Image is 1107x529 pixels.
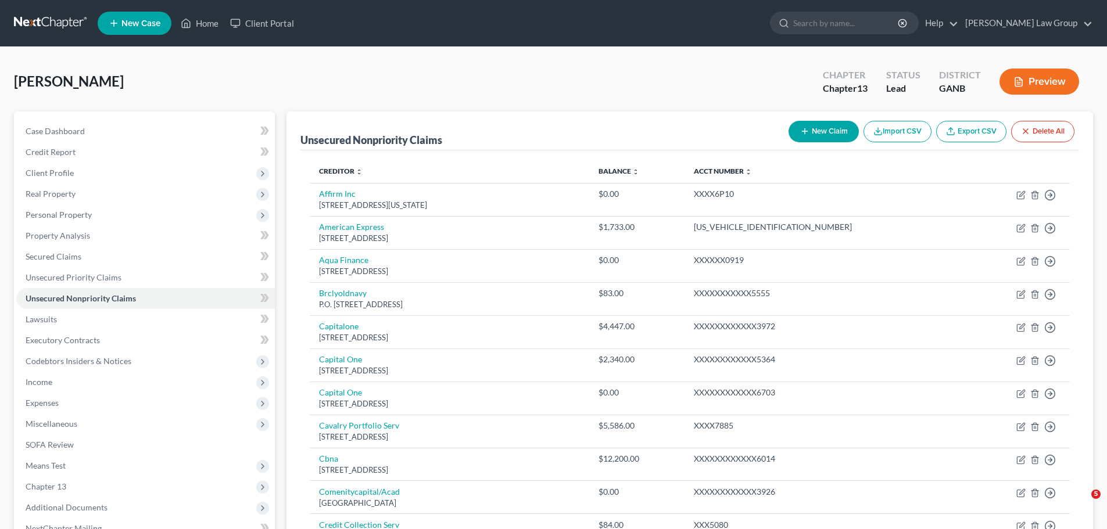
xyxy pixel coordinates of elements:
[26,147,76,157] span: Credit Report
[26,460,66,470] span: Means Test
[959,13,1092,34] a: [PERSON_NAME] Law Group
[26,189,76,199] span: Real Property
[26,293,136,303] span: Unsecured Nonpriority Claims
[26,481,66,491] span: Chapter 13
[319,189,356,199] a: Affirm Inc
[694,221,959,233] div: [US_VEHICLE_IDENTIFICATION_NUMBER]
[26,335,100,345] span: Executory Contracts
[16,309,275,330] a: Lawsuits
[694,420,959,431] div: XXXX7885
[939,69,981,82] div: District
[121,19,160,28] span: New Case
[16,288,275,309] a: Unsecured Nonpriority Claims
[886,69,920,82] div: Status
[319,387,362,397] a: Capital One
[745,168,752,175] i: unfold_more
[16,121,275,142] a: Case Dashboard
[319,365,580,376] div: [STREET_ADDRESS]
[16,142,275,163] a: Credit Report
[26,168,74,178] span: Client Profile
[793,12,900,34] input: Search by name...
[319,288,367,298] a: Brclyoldnavy
[1067,490,1095,517] iframe: Intercom live chat
[599,387,675,398] div: $0.00
[694,321,959,332] div: XXXXXXXXXXXX3972
[599,321,675,332] div: $4,447.00
[319,465,580,476] div: [STREET_ADDRESS]
[694,254,959,266] div: XXXXXX0919
[599,486,675,498] div: $0.00
[694,387,959,398] div: XXXXXXXXXXXX6703
[319,255,368,265] a: Aqua Finance
[319,454,338,463] a: Cbna
[694,453,959,465] div: XXXXXXXXXXXX6014
[16,246,275,267] a: Secured Claims
[599,287,675,299] div: $83.00
[936,121,1006,142] a: Export CSV
[939,82,981,95] div: GANB
[26,440,74,449] span: SOFA Review
[1011,121,1074,142] button: Delete All
[319,398,580,409] div: [STREET_ADDRESS]
[319,354,362,364] a: Capital One
[319,167,363,175] a: Creditor unfold_more
[175,13,224,34] a: Home
[599,453,675,465] div: $12,200.00
[319,299,580,310] div: P.O. [STREET_ADDRESS]
[694,167,752,175] a: Acct Number unfold_more
[999,69,1079,95] button: Preview
[599,221,675,233] div: $1,733.00
[356,168,363,175] i: unfold_more
[319,487,400,496] a: Comenitycapital/Acad
[599,167,639,175] a: Balance unfold_more
[864,121,932,142] button: Import CSV
[599,354,675,365] div: $2,340.00
[599,254,675,266] div: $0.00
[14,73,124,89] span: [PERSON_NAME]
[319,266,580,277] div: [STREET_ADDRESS]
[26,419,77,429] span: Miscellaneous
[694,188,959,200] div: XXXX6P10
[319,498,580,509] div: [GEOGRAPHIC_DATA]
[26,356,131,366] span: Codebtors Insiders & Notices
[823,69,868,82] div: Chapter
[26,251,81,261] span: Secured Claims
[26,126,85,136] span: Case Dashboard
[694,287,959,299] div: XXXXXXXXXXX5555
[319,321,359,331] a: Capitalone
[632,168,639,175] i: unfold_more
[26,272,121,282] span: Unsecured Priority Claims
[319,332,580,343] div: [STREET_ADDRESS]
[16,267,275,288] a: Unsecured Priority Claims
[26,377,52,387] span: Income
[26,502,108,512] span: Additional Documents
[1091,490,1101,499] span: 5
[26,314,57,324] span: Lawsuits
[319,233,580,244] div: [STREET_ADDRESS]
[789,121,859,142] button: New Claim
[823,82,868,95] div: Chapter
[26,210,92,219] span: Personal Property
[599,420,675,431] div: $5,586.00
[599,188,675,200] div: $0.00
[919,13,958,34] a: Help
[300,133,442,147] div: Unsecured Nonpriority Claims
[16,225,275,246] a: Property Analysis
[26,231,90,240] span: Property Analysis
[886,82,920,95] div: Lead
[319,420,399,430] a: Cavalry Portfolio Serv
[694,354,959,365] div: XXXXXXXXXXXX5364
[16,434,275,455] a: SOFA Review
[26,398,59,408] span: Expenses
[224,13,300,34] a: Client Portal
[857,82,868,93] span: 13
[694,486,959,498] div: XXXXXXXXXXXX3926
[319,431,580,442] div: [STREET_ADDRESS]
[319,222,384,232] a: American Express
[16,330,275,351] a: Executory Contracts
[319,200,580,211] div: [STREET_ADDRESS][US_STATE]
